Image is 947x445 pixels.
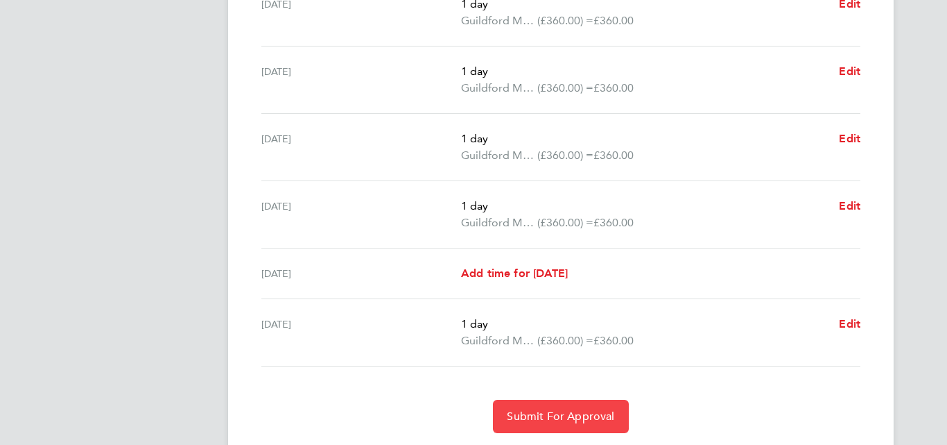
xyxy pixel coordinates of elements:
[461,147,537,164] span: Guildford Main works 06-K037.01-C 9200041227P
[839,316,860,333] a: Edit
[261,316,461,349] div: [DATE]
[461,63,828,80] p: 1 day
[261,265,461,282] div: [DATE]
[507,410,614,423] span: Submit For Approval
[261,63,461,96] div: [DATE]
[461,265,568,282] a: Add time for [DATE]
[593,81,634,94] span: £360.00
[593,14,634,27] span: £360.00
[461,198,828,215] p: 1 day
[839,198,860,215] a: Edit
[461,333,537,349] span: Guildford Main works 06-K037.01-C 9200041227P
[593,216,634,229] span: £360.00
[461,267,568,280] span: Add time for [DATE]
[537,149,593,162] span: (£360.00) =
[493,400,628,433] button: Submit For Approval
[461,316,828,333] p: 1 day
[839,65,860,78] span: Edit
[461,12,537,29] span: Guildford Main works 06-K037.01-C 9200041227P
[593,149,634,162] span: £360.00
[537,81,593,94] span: (£360.00) =
[839,199,860,212] span: Edit
[839,63,860,80] a: Edit
[261,131,461,164] div: [DATE]
[461,215,537,231] span: Guildford Main works 06-K037.01-C 9200041227P
[593,334,634,347] span: £360.00
[839,132,860,145] span: Edit
[537,216,593,229] span: (£360.00) =
[839,131,860,147] a: Edit
[839,317,860,330] span: Edit
[537,334,593,347] span: (£360.00) =
[537,14,593,27] span: (£360.00) =
[461,131,828,147] p: 1 day
[461,80,537,96] span: Guildford Main works 06-K037.01-C 9200041227P
[261,198,461,231] div: [DATE]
